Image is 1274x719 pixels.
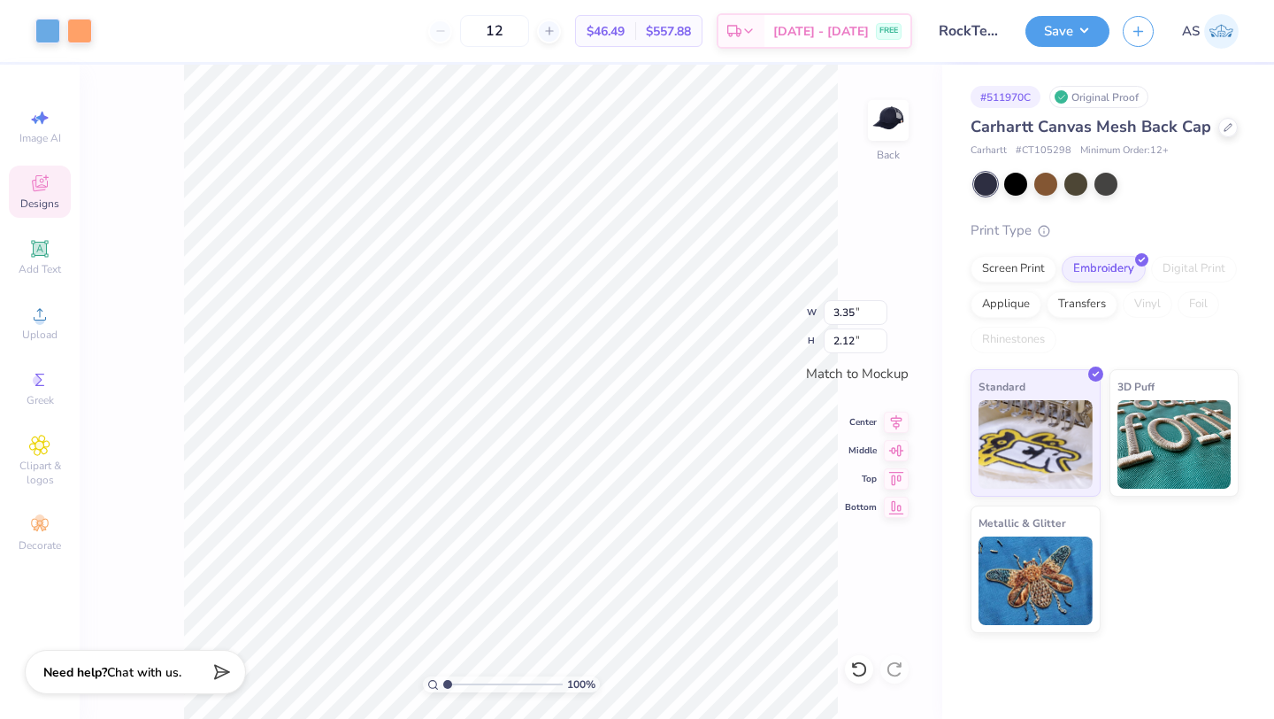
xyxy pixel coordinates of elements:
[971,291,1041,318] div: Applique
[1123,291,1172,318] div: Vinyl
[979,377,1025,396] span: Standard
[107,664,181,681] span: Chat with us.
[646,22,691,41] span: $557.88
[1016,143,1071,158] span: # CT105298
[971,256,1056,282] div: Screen Print
[845,416,877,429] span: Center
[1178,291,1219,318] div: Foil
[1151,256,1237,282] div: Digital Print
[1049,86,1148,108] div: Original Proof
[1080,143,1169,158] span: Minimum Order: 12 +
[1062,256,1146,282] div: Embroidery
[845,473,877,485] span: Top
[22,328,58,342] span: Upload
[925,13,1012,49] input: Untitled Design
[19,131,61,145] span: Image AI
[1047,291,1117,318] div: Transfers
[845,501,877,514] span: Bottom
[971,86,1040,108] div: # 511970C
[19,538,61,553] span: Decorate
[979,514,1066,532] span: Metallic & Glitter
[1182,14,1239,49] a: AS
[845,445,877,457] span: Middle
[460,15,529,47] input: – –
[1204,14,1239,49] img: Anna Schmautz
[9,459,71,487] span: Clipart & logos
[1117,377,1155,396] span: 3D Puff
[587,22,625,41] span: $46.49
[971,220,1239,241] div: Print Type
[971,327,1056,353] div: Rhinestones
[1182,21,1200,42] span: AS
[971,143,1007,158] span: Carhartt
[979,400,1093,489] img: Standard
[971,116,1211,137] span: Carhartt Canvas Mesh Back Cap
[879,25,898,37] span: FREE
[27,393,54,407] span: Greek
[877,147,900,163] div: Back
[19,262,61,276] span: Add Text
[1117,400,1232,489] img: 3D Puff
[43,664,107,681] strong: Need help?
[871,103,906,138] img: Back
[773,22,869,41] span: [DATE] - [DATE]
[1025,16,1109,47] button: Save
[567,676,595,692] span: 100 %
[979,537,1093,625] img: Metallic & Glitter
[20,197,59,211] span: Designs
